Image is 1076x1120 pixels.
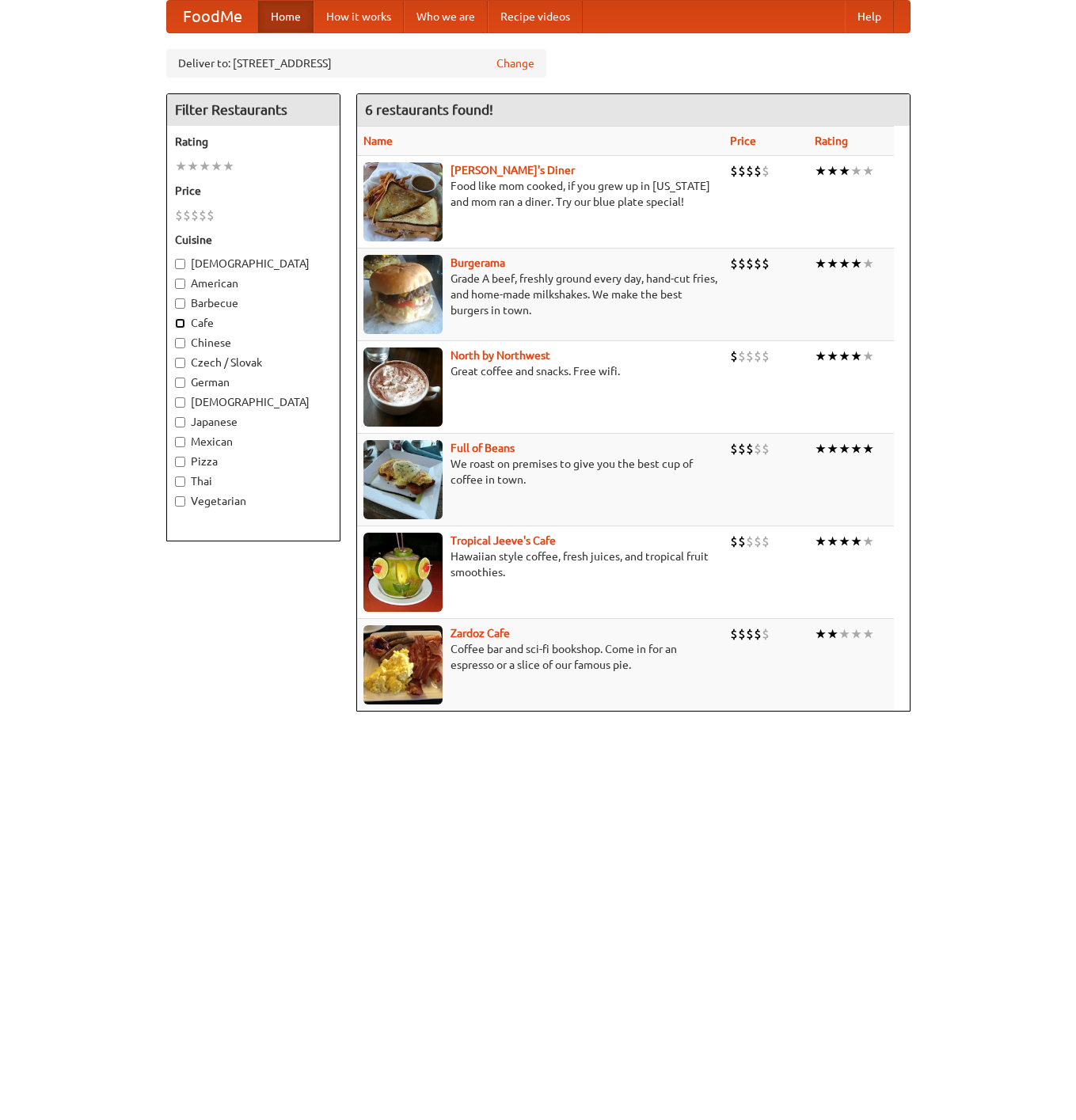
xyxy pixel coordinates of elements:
[175,207,183,224] li: $
[730,255,738,272] li: $
[738,533,746,550] li: $
[167,1,258,32] a: FoodMe
[451,534,556,547] a: Tropical Jeeve's Cafe
[175,397,185,408] input: [DEMOGRAPHIC_DATA]
[363,255,443,334] img: burgerama.jpg
[845,1,894,32] a: Help
[451,442,515,454] a: Full of Beans
[862,162,874,180] li: ★
[175,437,185,447] input: Mexican
[363,271,717,318] p: Grade A beef, freshly ground every day, hand-cut fries, and home-made milkshakes. We make the bes...
[838,162,850,180] li: ★
[850,440,862,457] li: ★
[207,207,215,224] li: $
[175,335,332,351] label: Chinese
[815,440,827,457] li: ★
[451,164,575,177] a: [PERSON_NAME]'s Diner
[730,625,738,643] li: $
[175,134,332,150] h5: Rating
[754,625,762,643] li: $
[175,378,185,388] input: German
[746,440,754,457] li: $
[827,347,838,365] li: ★
[166,49,546,78] div: Deliver to: [STREET_ADDRESS]
[175,318,185,328] input: Cafe
[222,158,234,175] li: ★
[815,162,827,180] li: ★
[746,255,754,272] li: $
[175,374,332,390] label: German
[862,347,874,365] li: ★
[175,279,185,289] input: American
[862,533,874,550] li: ★
[175,298,185,309] input: Barbecue
[183,207,191,224] li: $
[175,183,332,199] h5: Price
[862,625,874,643] li: ★
[175,457,185,467] input: Pizza
[746,347,754,365] li: $
[175,358,185,368] input: Czech / Slovak
[175,275,332,291] label: American
[850,162,862,180] li: ★
[175,476,185,487] input: Thai
[838,533,850,550] li: ★
[815,625,827,643] li: ★
[175,434,332,450] label: Mexican
[762,533,770,550] li: $
[746,533,754,550] li: $
[175,158,187,175] li: ★
[754,162,762,180] li: $
[862,440,874,457] li: ★
[363,456,717,488] p: We roast on premises to give you the best cup of coffee in town.
[363,440,443,519] img: beans.jpg
[363,533,443,612] img: jeeves.jpg
[754,347,762,365] li: $
[199,207,207,224] li: $
[850,533,862,550] li: ★
[762,255,770,272] li: $
[175,473,332,489] label: Thai
[258,1,314,32] a: Home
[191,207,199,224] li: $
[363,162,443,241] img: sallys.jpg
[175,295,332,311] label: Barbecue
[827,440,838,457] li: ★
[451,256,505,269] b: Burgerama
[838,625,850,643] li: ★
[404,1,488,32] a: Who we are
[451,349,550,362] a: North by Northwest
[738,347,746,365] li: $
[815,135,848,147] a: Rating
[838,255,850,272] li: ★
[363,135,393,147] a: Name
[175,315,332,331] label: Cafe
[730,440,738,457] li: $
[762,440,770,457] li: $
[363,625,443,704] img: zardoz.jpg
[363,363,717,379] p: Great coffee and snacks. Free wifi.
[815,533,827,550] li: ★
[827,255,838,272] li: ★
[365,102,493,117] ng-pluralize: 6 restaurants found!
[187,158,199,175] li: ★
[363,178,717,210] p: Food like mom cooked, if you grew up in [US_STATE] and mom ran a diner. Try our blue plate special!
[451,627,510,640] a: Zardoz Cafe
[175,256,332,271] label: [DEMOGRAPHIC_DATA]
[738,440,746,457] li: $
[363,641,717,673] p: Coffee bar and sci-fi bookshop. Come in for an espresso or a slice of our famous pie.
[754,255,762,272] li: $
[175,496,185,507] input: Vegetarian
[815,347,827,365] li: ★
[746,625,754,643] li: $
[815,255,827,272] li: ★
[175,454,332,469] label: Pizza
[175,417,185,427] input: Japanese
[199,158,211,175] li: ★
[754,533,762,550] li: $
